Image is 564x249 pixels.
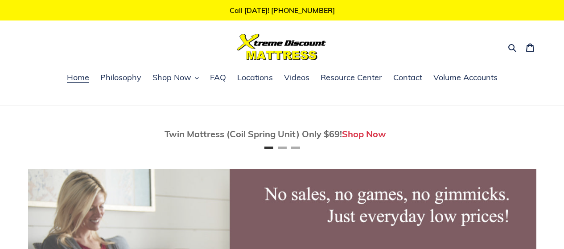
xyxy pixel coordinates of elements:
[429,71,502,85] a: Volume Accounts
[165,128,342,139] span: Twin Mattress (Coil Spring Unit) Only $69!
[291,147,300,149] button: Page 3
[96,71,146,85] a: Philosophy
[278,147,287,149] button: Page 2
[284,72,309,83] span: Videos
[233,71,277,85] a: Locations
[389,71,427,85] a: Contact
[148,71,203,85] button: Shop Now
[433,72,498,83] span: Volume Accounts
[321,72,382,83] span: Resource Center
[62,71,94,85] a: Home
[100,72,141,83] span: Philosophy
[264,147,273,149] button: Page 1
[152,72,191,83] span: Shop Now
[237,34,326,60] img: Xtreme Discount Mattress
[342,128,386,139] a: Shop Now
[280,71,314,85] a: Videos
[206,71,231,85] a: FAQ
[316,71,387,85] a: Resource Center
[237,72,273,83] span: Locations
[393,72,422,83] span: Contact
[210,72,226,83] span: FAQ
[67,72,89,83] span: Home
